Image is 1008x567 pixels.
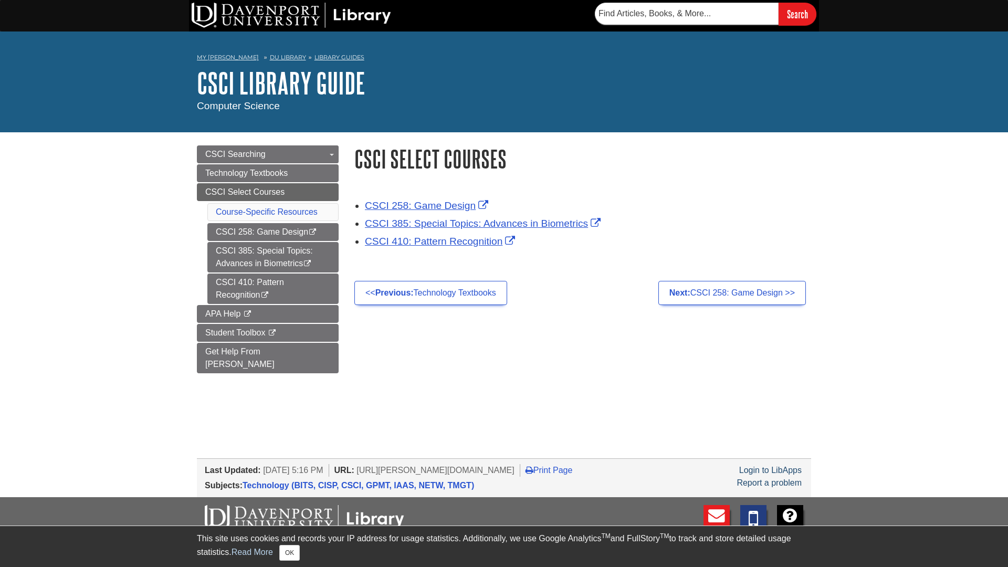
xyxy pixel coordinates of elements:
[197,305,339,323] a: APA Help
[658,281,806,305] a: Next:CSCI 258: Game Design >>
[365,218,603,229] a: Link opens in new window
[205,505,404,532] img: DU Libraries
[197,183,339,201] a: CSCI Select Courses
[192,3,391,28] img: DU Library
[197,53,259,62] a: My [PERSON_NAME]
[354,281,507,305] a: <<Previous:Technology Textbooks
[205,481,243,490] span: Subjects:
[595,3,779,25] input: Find Articles, Books, & More...
[243,481,474,490] a: Technology (BITS, CISP, CSCI, GPMT, IAAS, NETW, TMGT)
[595,3,816,25] form: Searches DU Library's articles, books, and more
[375,288,414,297] strong: Previous:
[669,288,690,297] strong: Next:
[205,309,240,318] span: APA Help
[197,164,339,182] a: Technology Textbooks
[303,260,312,267] i: This link opens in a new window
[216,207,318,216] a: Course-Specific Resources
[197,67,365,99] a: CSCI Library Guide
[232,548,273,556] a: Read More
[197,145,339,373] div: Guide Page Menu
[365,200,491,211] a: Link opens in new window
[197,145,339,163] a: CSCI Searching
[205,150,266,159] span: CSCI Searching
[660,532,669,540] sup: TM
[243,311,252,318] i: This link opens in a new window
[779,3,816,25] input: Search
[197,50,811,67] nav: breadcrumb
[739,466,802,475] a: Login to LibApps
[601,532,610,540] sup: TM
[365,236,518,247] a: Link opens in new window
[197,100,280,111] span: Computer Science
[314,54,364,61] a: Library Guides
[207,274,339,304] a: CSCI 410: Pattern Recognition
[205,466,261,475] span: Last Updated:
[279,545,300,561] button: Close
[354,145,811,172] h1: CSCI Select Courses
[197,343,339,373] a: Get Help From [PERSON_NAME]
[205,328,265,337] span: Student Toolbox
[207,223,339,241] a: CSCI 258: Game Design
[334,466,354,475] span: URL:
[526,466,573,475] a: Print Page
[263,466,323,475] span: [DATE] 5:16 PM
[740,505,766,541] a: Text
[777,505,803,541] a: FAQ
[270,54,306,61] a: DU Library
[356,466,514,475] span: [URL][PERSON_NAME][DOMAIN_NAME]
[197,532,811,561] div: This site uses cookies and records your IP address for usage statistics. Additionally, we use Goo...
[526,466,533,474] i: Print Page
[260,292,269,299] i: This link opens in a new window
[308,229,317,236] i: This link opens in a new window
[205,169,288,177] span: Technology Textbooks
[268,330,277,337] i: This link opens in a new window
[737,478,802,487] a: Report a problem
[205,347,275,369] span: Get Help From [PERSON_NAME]
[703,505,730,541] a: E-mail
[207,242,339,272] a: CSCI 385: Special Topics: Advances in Biometrics
[197,324,339,342] a: Student Toolbox
[205,187,285,196] span: CSCI Select Courses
